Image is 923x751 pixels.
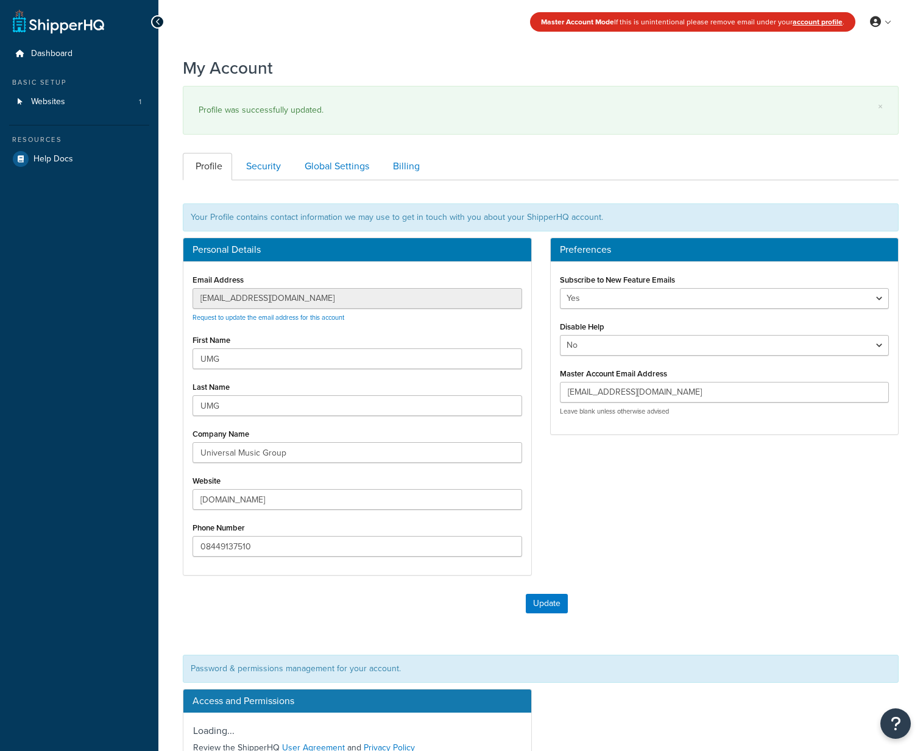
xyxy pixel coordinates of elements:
[13,9,104,33] a: ShipperHQ Home
[560,275,675,284] label: Subscribe to New Feature Emails
[199,102,883,119] div: Profile was successfully updated.
[526,594,568,613] button: Update
[560,407,889,416] p: Leave blank unless otherwise advised
[9,91,149,113] a: Websites 1
[183,153,232,180] a: Profile
[541,16,614,27] strong: Master Account Mode
[193,383,230,392] label: Last Name
[193,312,344,322] a: Request to update the email address for this account
[193,476,221,485] label: Website
[9,77,149,88] div: Basic Setup
[31,49,72,59] span: Dashboard
[139,97,141,107] span: 1
[9,148,149,170] a: Help Docs
[193,523,245,532] label: Phone Number
[193,244,522,255] h3: Personal Details
[193,275,244,284] label: Email Address
[233,153,291,180] a: Security
[793,16,843,27] a: account profile
[193,429,249,439] label: Company Name
[292,153,379,180] a: Global Settings
[183,655,899,683] div: Password & permissions management for your account.
[380,153,430,180] a: Billing
[183,56,273,80] h1: My Account
[530,12,855,32] div: If this is unintentional please remove email under your .
[9,91,149,113] li: Websites
[9,43,149,65] a: Dashboard
[183,689,531,713] h3: Access and Permissions
[31,97,65,107] span: Websites
[560,244,889,255] h3: Preferences
[34,154,73,164] span: Help Docs
[880,708,911,739] button: Open Resource Center
[183,203,899,231] div: Your Profile contains contact information we may use to get in touch with you about your ShipperH...
[193,336,230,345] label: First Name
[560,369,667,378] label: Master Account Email Address
[9,135,149,145] div: Resources
[878,102,883,111] a: ×
[560,322,604,331] label: Disable Help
